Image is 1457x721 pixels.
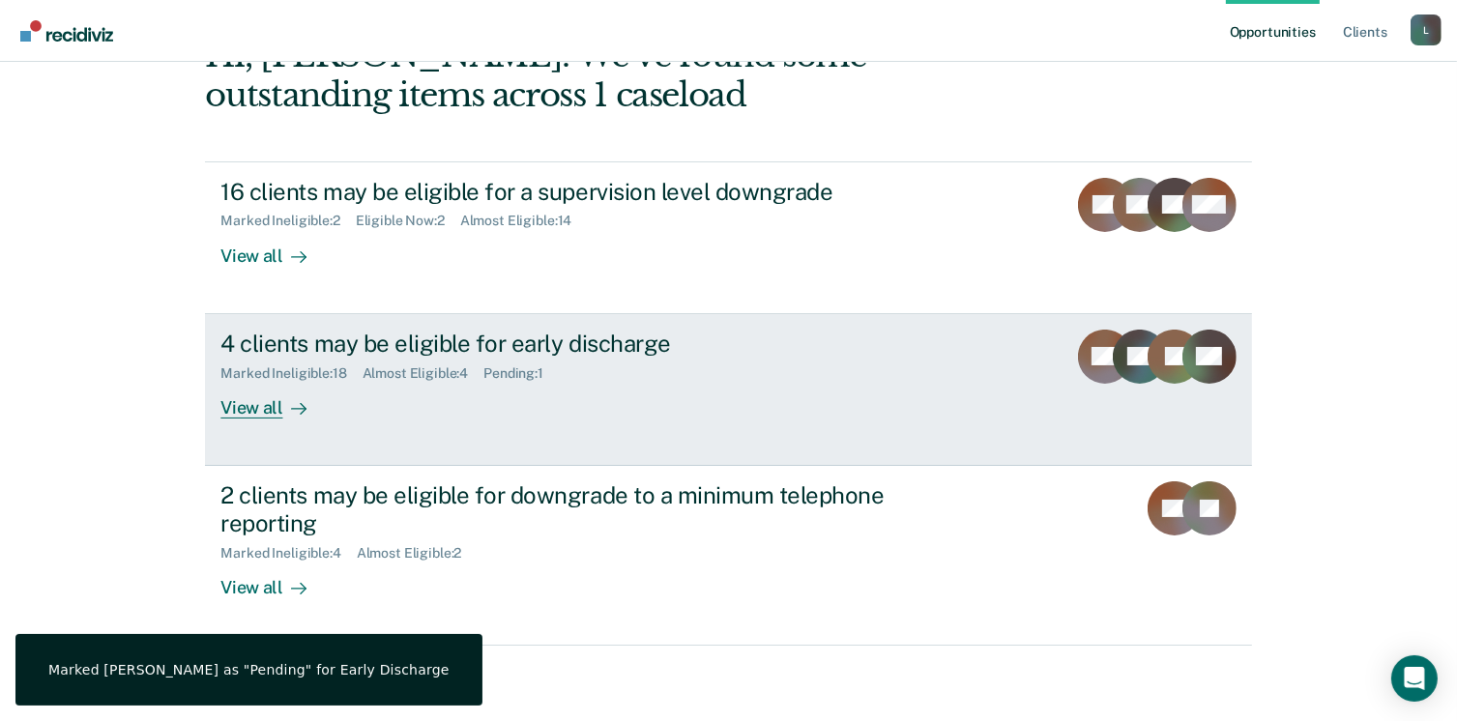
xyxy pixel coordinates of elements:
[205,161,1251,314] a: 16 clients may be eligible for a supervision level downgradeMarked Ineligible:2Eligible Now:2Almo...
[1411,14,1442,45] div: L
[220,561,329,598] div: View all
[1391,655,1438,702] div: Open Intercom Messenger
[220,545,356,562] div: Marked Ineligible : 4
[220,178,899,206] div: 16 clients may be eligible for a supervision level downgrade
[220,381,329,418] div: View all
[205,36,1042,115] div: Hi, [PERSON_NAME]. We’ve found some outstanding items across 1 caseload
[205,314,1251,466] a: 4 clients may be eligible for early dischargeMarked Ineligible:18Almost Eligible:4Pending:1View all
[357,545,478,562] div: Almost Eligible : 2
[20,20,113,42] img: Recidiviz
[460,213,588,229] div: Almost Eligible : 14
[220,229,329,267] div: View all
[1411,14,1442,45] button: Profile dropdown button
[483,365,559,382] div: Pending : 1
[220,330,899,358] div: 4 clients may be eligible for early discharge
[220,213,355,229] div: Marked Ineligible : 2
[48,661,450,678] div: Marked [PERSON_NAME] as "Pending" for Early Discharge
[205,466,1251,646] a: 2 clients may be eligible for downgrade to a minimum telephone reportingMarked Ineligible:4Almost...
[220,365,362,382] div: Marked Ineligible : 18
[356,213,460,229] div: Eligible Now : 2
[363,365,484,382] div: Almost Eligible : 4
[220,481,899,537] div: 2 clients may be eligible for downgrade to a minimum telephone reporting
